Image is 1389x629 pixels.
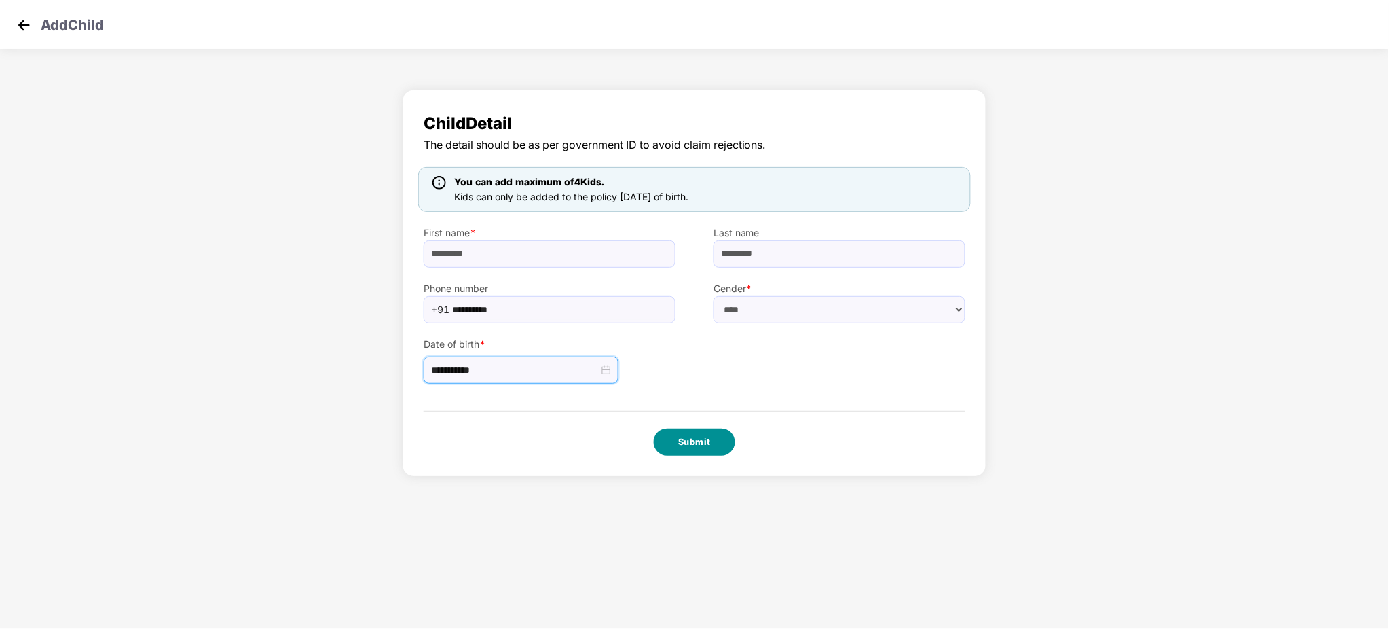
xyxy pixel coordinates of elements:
label: Date of birth [424,337,675,352]
label: Last name [714,226,965,240]
span: You can add maximum of 4 Kids. [454,176,604,187]
label: Phone number [424,281,675,296]
img: svg+xml;base64,PHN2ZyB4bWxucz0iaHR0cDovL3d3dy53My5vcmcvMjAwMC9zdmciIHdpZHRoPSIzMCIgaGVpZ2h0PSIzMC... [14,15,34,35]
span: +91 [431,300,449,320]
label: First name [424,226,675,240]
button: Submit [654,429,735,456]
span: Child Detail [424,111,965,137]
p: Add Child [41,15,104,31]
label: Gender [714,281,965,296]
span: The detail should be as per government ID to avoid claim rejections. [424,137,965,154]
span: Kids can only be added to the policy [DATE] of birth. [454,191,688,202]
img: icon [432,176,446,190]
